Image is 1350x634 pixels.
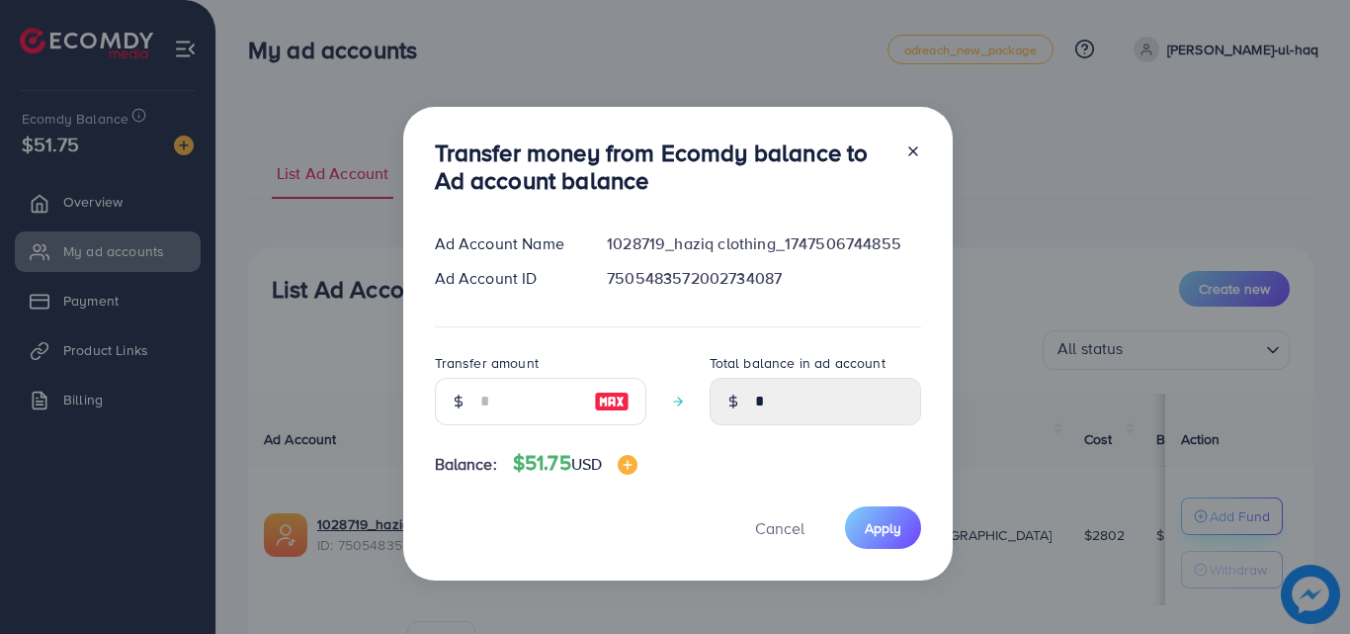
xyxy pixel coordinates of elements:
h3: Transfer money from Ecomdy balance to Ad account balance [435,138,889,196]
span: Apply [865,518,901,538]
div: 1028719_haziq clothing_1747506744855 [591,232,936,255]
label: Total balance in ad account [710,353,886,373]
div: Ad Account Name [419,232,592,255]
img: image [594,390,630,413]
button: Cancel [730,506,829,549]
div: Ad Account ID [419,267,592,290]
h4: $51.75 [513,451,637,476]
span: USD [571,453,602,475]
button: Apply [845,506,921,549]
label: Transfer amount [435,353,539,373]
span: Balance: [435,453,497,476]
div: 7505483572002734087 [591,267,936,290]
span: Cancel [755,517,804,539]
img: image [618,455,637,475]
